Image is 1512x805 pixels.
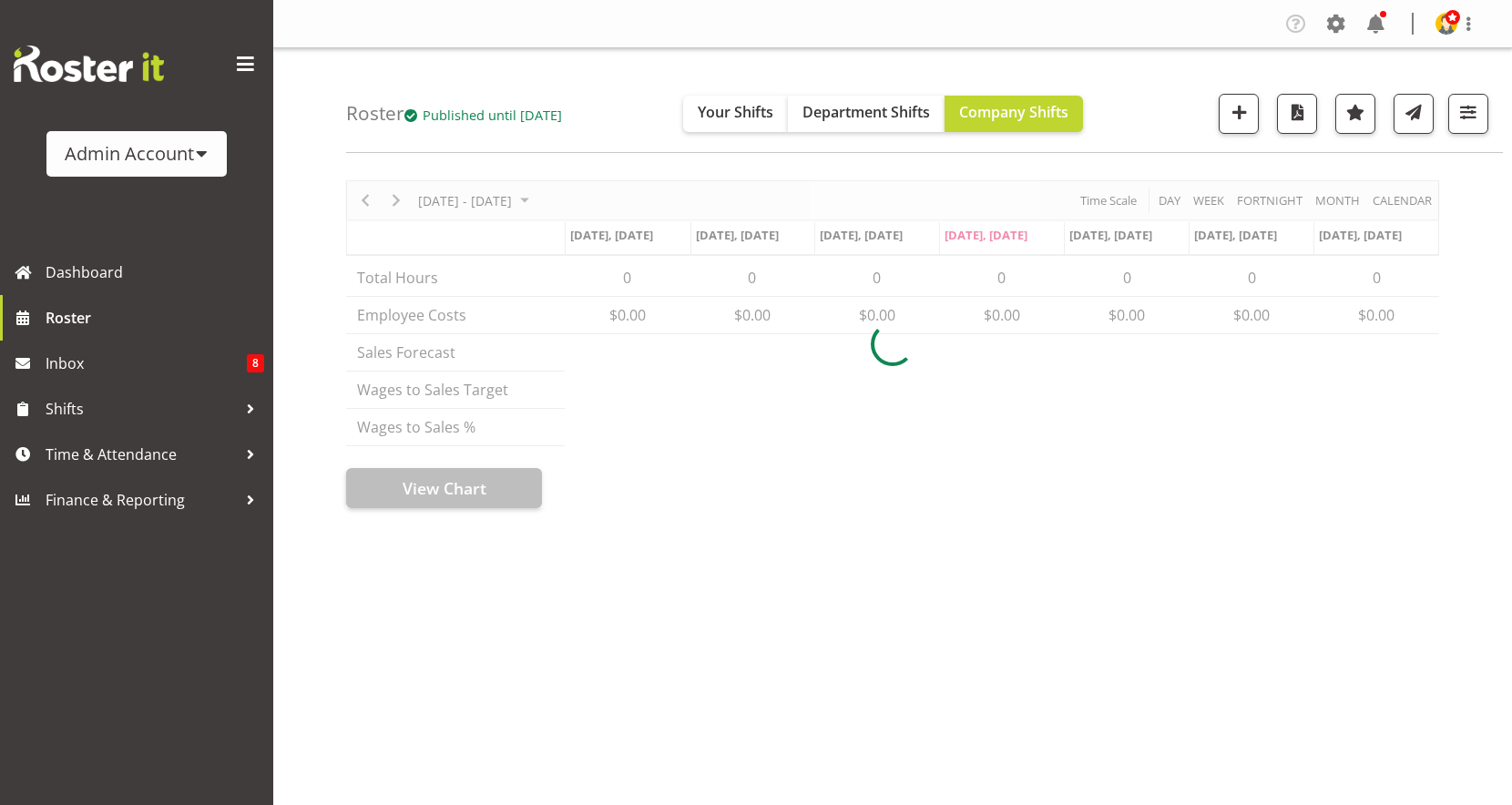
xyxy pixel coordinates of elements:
[945,96,1083,132] button: Company Shifts
[1448,94,1488,134] button: Filter Shifts
[46,350,247,377] span: Inbox
[698,102,773,122] span: Your Shifts
[1394,94,1434,134] button: Send a list of all shifts for the selected filtered period to all rostered employees.
[14,46,164,82] img: Rosterit website logo
[46,395,237,423] span: Shifts
[65,140,209,168] div: Admin Account
[1219,94,1259,134] button: Add a new shift
[1435,13,1457,35] img: admin-rosteritf9cbda91fdf824d97c9d6345b1f660ea.png
[683,96,788,132] button: Your Shifts
[1277,94,1317,134] button: Download a PDF of the roster according to the set date range.
[1335,94,1375,134] button: Highlight an important date within the roster.
[404,106,562,124] span: Published until [DATE]
[247,354,264,372] span: 8
[46,441,237,468] span: Time & Attendance
[46,259,264,286] span: Dashboard
[46,304,264,331] span: Roster
[346,103,562,124] h4: Roster
[788,96,945,132] button: Department Shifts
[802,102,930,122] span: Department Shifts
[46,486,237,514] span: Finance & Reporting
[959,102,1068,122] span: Company Shifts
